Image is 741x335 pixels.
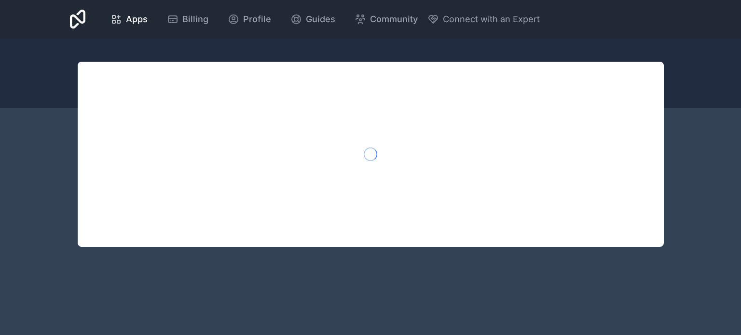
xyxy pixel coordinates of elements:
[159,9,216,30] a: Billing
[182,13,208,26] span: Billing
[283,9,343,30] a: Guides
[370,13,418,26] span: Community
[427,13,540,26] button: Connect with an Expert
[220,9,279,30] a: Profile
[126,13,148,26] span: Apps
[347,9,425,30] a: Community
[306,13,335,26] span: Guides
[443,13,540,26] span: Connect with an Expert
[103,9,155,30] a: Apps
[243,13,271,26] span: Profile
